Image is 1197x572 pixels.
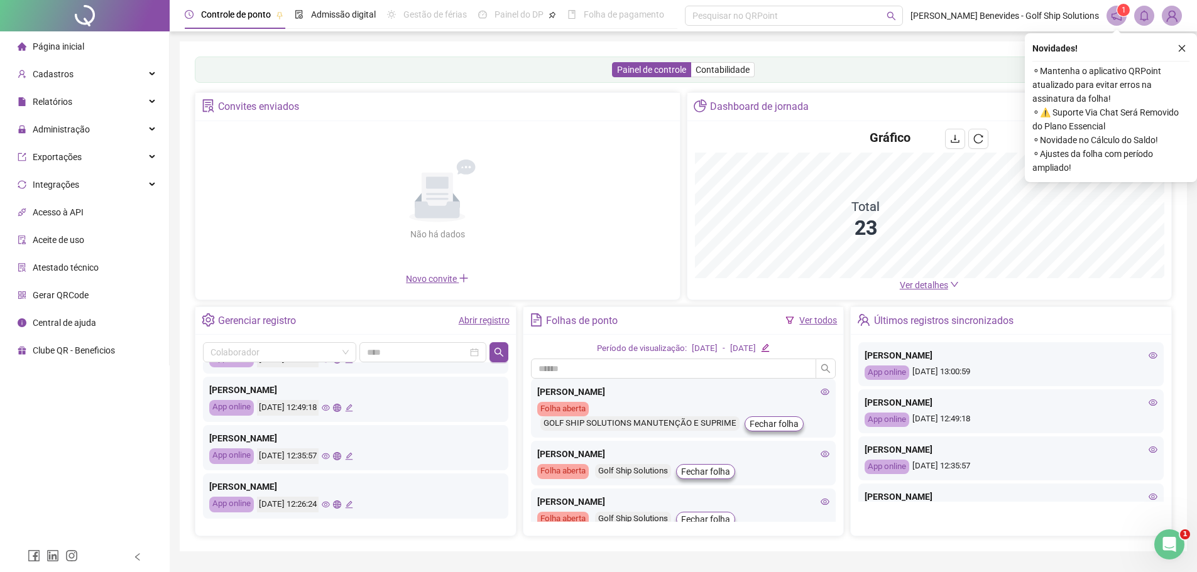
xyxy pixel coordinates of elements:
span: eye [322,500,330,509]
div: App online [865,460,909,474]
span: linkedin [46,549,59,562]
span: Atestado técnico [33,262,99,273]
span: lock [18,125,26,134]
span: left [133,553,142,561]
span: ⚬ Mantenha o aplicativo QRPoint atualizado para evitar erros na assinatura da folha! [1032,64,1189,105]
h4: Gráfico [870,129,910,146]
div: [PERSON_NAME] [209,383,502,397]
div: [DATE] 12:49:18 [865,413,1157,427]
span: Administração [33,124,90,134]
span: eye [322,452,330,460]
div: Folha aberta [537,402,589,416]
div: [DATE] [692,342,718,355]
span: sun [387,10,396,19]
span: Contabilidade [696,65,750,75]
span: eye [1149,351,1157,360]
sup: 1 [1117,4,1130,16]
div: Folha aberta [537,464,589,479]
div: [DATE] 12:35:57 [865,460,1157,474]
span: Integrações [33,180,79,190]
span: search [821,364,831,374]
span: Página inicial [33,41,84,51]
span: Fechar folha [750,417,799,431]
span: eye [821,387,829,396]
span: audit [18,235,26,244]
span: Acesso à API [33,207,84,217]
span: edit [345,404,353,412]
img: 91697 [1162,6,1181,25]
div: [PERSON_NAME] [537,447,830,461]
span: Cadastros [33,69,74,79]
span: solution [202,99,215,112]
div: App online [209,497,254,512]
span: eye [1149,398,1157,407]
span: Admissão digital [311,9,376,19]
span: export [18,153,26,161]
span: 1 [1180,529,1190,539]
span: Relatórios [33,97,72,107]
div: GOLF SHIP SOLUTIONS MANUTENÇÃO E SUPRIME [540,416,740,431]
div: Período de visualização: [597,342,687,355]
div: App online [865,365,909,380]
span: api [18,208,26,217]
div: App online [209,400,254,416]
div: Dashboard de jornada [710,96,809,117]
span: Central de ajuda [33,318,96,328]
span: clock-circle [185,10,194,19]
span: search [887,11,896,21]
span: gift [18,346,26,355]
div: [PERSON_NAME] [537,495,830,509]
span: info-circle [18,318,26,327]
span: down [950,280,959,289]
div: [PERSON_NAME] [209,480,502,494]
iframe: Intercom live chat [1154,529,1184,559]
span: dashboard [478,10,487,19]
span: edit [345,452,353,460]
span: ⚬ Ajustes da folha com período ampliado! [1032,147,1189,175]
span: file-text [530,313,543,326]
div: [PERSON_NAME] [209,431,502,445]
span: pushpin [276,11,283,19]
div: Convites enviados [218,96,299,117]
span: [PERSON_NAME] Benevides - Golf Ship Solutions [910,9,1099,23]
span: setting [202,313,215,326]
span: Fechar folha [681,512,730,526]
div: [PERSON_NAME] [537,385,830,399]
span: ⚬ ⚠️ Suporte Via Chat Será Removido do Plano Essencial [1032,105,1189,133]
span: Aceite de uso [33,235,84,245]
div: Golf Ship Solutions [595,464,671,478]
a: Abrir registro [459,315,510,325]
span: facebook [28,549,40,562]
span: user-add [18,70,26,78]
span: pushpin [549,11,556,19]
span: eye [1149,445,1157,454]
span: plus [459,273,469,283]
span: Novo convite [406,274,469,284]
span: 1 [1122,6,1126,14]
span: ⚬ Novidade no Cálculo do Saldo! [1032,133,1189,147]
span: Ver detalhes [900,280,948,290]
div: [PERSON_NAME] [865,348,1157,362]
span: reload [973,134,983,144]
span: close [1178,44,1186,53]
span: search [494,347,504,357]
span: edit [761,343,769,352]
span: eye [322,404,330,412]
span: team [857,313,870,326]
span: solution [18,263,26,272]
span: sync [18,180,26,189]
span: Exportações [33,152,82,162]
span: file [18,97,26,106]
div: [DATE] 13:00:59 [865,365,1157,380]
span: Painel de controle [617,65,686,75]
span: bell [1139,10,1150,21]
span: qrcode [18,291,26,299]
div: App online [209,448,254,464]
span: Controle de ponto [201,9,271,19]
div: Golf Ship Solutions [595,512,671,526]
a: Ver todos [799,315,837,325]
div: [PERSON_NAME] [865,490,1157,504]
span: download [950,134,960,144]
div: Gerenciar registro [218,310,296,332]
a: Ver detalhes down [900,280,959,290]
